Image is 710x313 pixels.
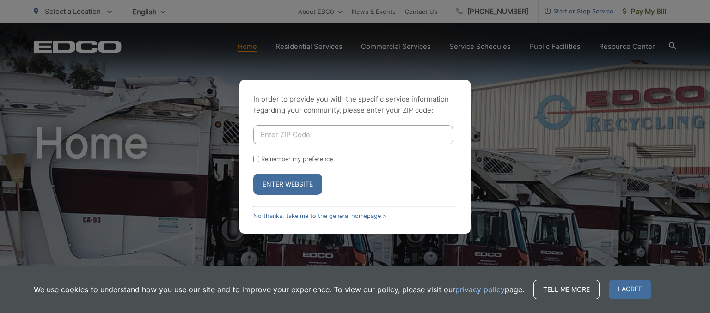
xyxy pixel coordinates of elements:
span: I agree [609,280,651,299]
button: Enter Website [253,174,322,195]
a: Tell me more [533,280,600,299]
a: No thanks, take me to the general homepage > [253,212,386,219]
a: privacy policy [455,284,505,295]
p: In order to provide you with the specific service information regarding your community, please en... [253,94,457,116]
label: Remember my preference [261,156,333,163]
input: Enter ZIP Code [253,125,453,144]
p: We use cookies to understand how you use our site and to improve your experience. To view our pol... [34,284,524,295]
